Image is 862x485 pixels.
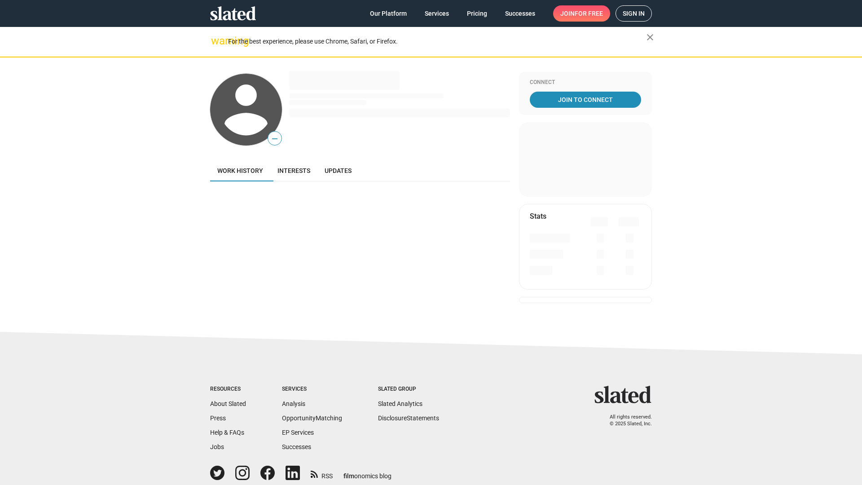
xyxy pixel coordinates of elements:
a: Press [210,414,226,422]
div: For the best experience, please use Chrome, Safari, or Firefox. [228,35,646,48]
span: Interests [277,167,310,174]
span: — [268,133,281,145]
span: Work history [217,167,263,174]
a: Pricing [460,5,494,22]
a: RSS [311,467,333,481]
a: Updates [317,160,359,181]
a: Help & FAQs [210,429,244,436]
mat-icon: warning [211,35,222,46]
a: Our Platform [363,5,414,22]
a: Interests [270,160,317,181]
span: Our Platform [370,5,407,22]
span: film [343,472,354,480]
div: Connect [530,79,641,86]
a: Work history [210,160,270,181]
a: OpportunityMatching [282,414,342,422]
a: Analysis [282,400,305,407]
a: About Slated [210,400,246,407]
a: Services [418,5,456,22]
div: Resources [210,386,246,393]
span: Updates [325,167,352,174]
a: Slated Analytics [378,400,422,407]
span: Join [560,5,603,22]
a: filmonomics blog [343,465,391,481]
a: Successes [498,5,542,22]
div: Services [282,386,342,393]
div: Slated Group [378,386,439,393]
a: EP Services [282,429,314,436]
span: Join To Connect [532,92,639,108]
p: All rights reserved. © 2025 Slated, Inc. [600,414,652,427]
a: Joinfor free [553,5,610,22]
mat-card-title: Stats [530,212,546,221]
span: Services [425,5,449,22]
mat-icon: close [645,32,655,43]
a: Successes [282,443,311,450]
a: DisclosureStatements [378,414,439,422]
span: Successes [505,5,535,22]
span: Pricing [467,5,487,22]
span: for free [575,5,603,22]
a: Sign in [616,5,652,22]
a: Jobs [210,443,224,450]
a: Join To Connect [530,92,641,108]
span: Sign in [623,6,645,21]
